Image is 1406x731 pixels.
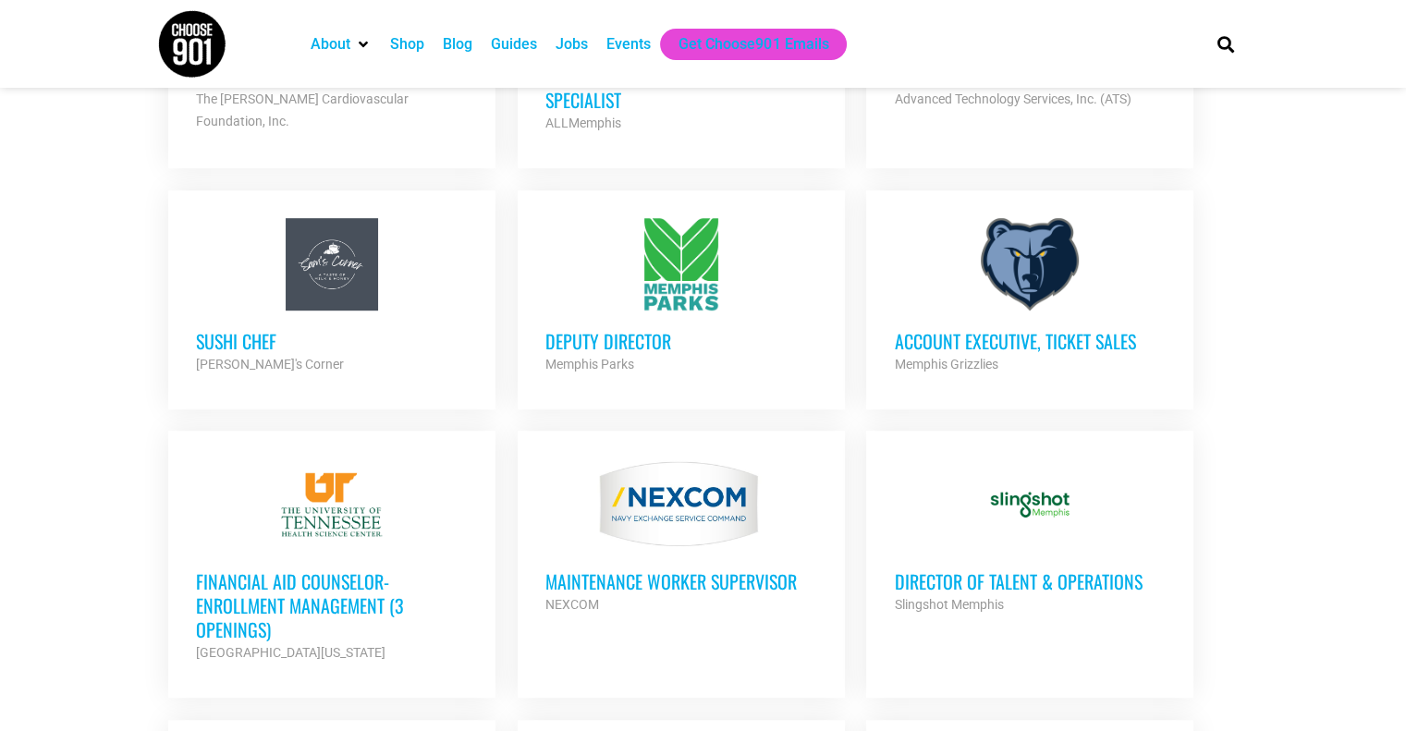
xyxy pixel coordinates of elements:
strong: Advanced Technology Services, Inc. (ATS) [894,91,1131,106]
a: Director of Talent & Operations Slingshot Memphis [866,431,1193,643]
a: Blog [443,33,472,55]
a: Jobs [556,33,588,55]
strong: Slingshot Memphis [894,597,1003,612]
h3: Training and Curriculum Specialist [545,64,817,112]
strong: Memphis Grizzlies [894,357,997,372]
a: Guides [491,33,537,55]
h3: Director of Talent & Operations [894,569,1166,593]
strong: ALLMemphis [545,116,621,130]
a: Deputy Director Memphis Parks [518,190,845,403]
a: Events [606,33,651,55]
strong: [GEOGRAPHIC_DATA][US_STATE] [196,645,385,660]
h3: Account Executive, Ticket Sales [894,329,1166,353]
div: About [301,29,381,60]
h3: Deputy Director [545,329,817,353]
a: Shop [390,33,424,55]
a: Sushi Chef [PERSON_NAME]'s Corner [168,190,495,403]
strong: NEXCOM [545,597,599,612]
a: MAINTENANCE WORKER SUPERVISOR NEXCOM [518,431,845,643]
h3: Financial Aid Counselor-Enrollment Management (3 Openings) [196,569,468,641]
a: Financial Aid Counselor-Enrollment Management (3 Openings) [GEOGRAPHIC_DATA][US_STATE] [168,431,495,691]
a: Account Executive, Ticket Sales Memphis Grizzlies [866,190,1193,403]
nav: Main nav [301,29,1185,60]
h3: MAINTENANCE WORKER SUPERVISOR [545,569,817,593]
a: About [311,33,350,55]
div: Search [1210,29,1241,59]
a: Get Choose901 Emails [679,33,828,55]
strong: The [PERSON_NAME] Cardiovascular Foundation, Inc. [196,91,409,128]
h3: Sushi Chef [196,329,468,353]
strong: [PERSON_NAME]'s Corner [196,357,344,372]
strong: Memphis Parks [545,357,634,372]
